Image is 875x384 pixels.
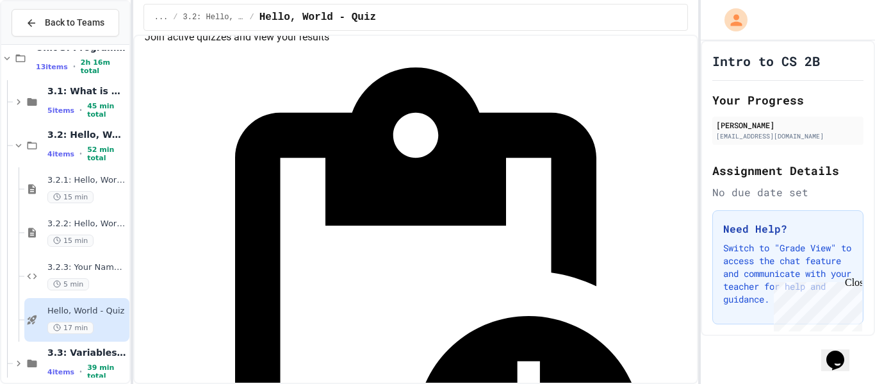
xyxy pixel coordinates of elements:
[47,191,94,203] span: 15 min
[79,367,82,377] span: •
[154,12,168,22] span: ...
[821,333,862,371] iframe: chat widget
[47,106,74,115] span: 5 items
[47,278,89,290] span: 5 min
[250,12,254,22] span: /
[47,322,94,334] span: 17 min
[711,5,751,35] div: My Account
[47,129,127,140] span: 3.2: Hello, World!
[145,29,687,45] p: Join active quizzes and view your results
[712,91,863,109] h2: Your Progress
[259,10,376,25] span: Hello, World - Quiz
[87,363,127,380] span: 39 min total
[47,150,74,158] span: 4 items
[36,63,68,71] span: 13 items
[183,12,245,22] span: 3.2: Hello, World!
[723,242,853,306] p: Switch to "Grade View" to access the chat feature and communicate with your teacher for help and ...
[5,5,88,81] div: Chat with us now!Close
[712,185,863,200] div: No due date set
[47,85,127,97] span: 3.1: What is Code?
[73,62,76,72] span: •
[712,52,820,70] h1: Intro to CS 2B
[47,368,74,376] span: 4 items
[47,235,94,247] span: 15 min
[173,12,177,22] span: /
[12,9,119,37] button: Back to Teams
[79,105,82,115] span: •
[723,221,853,237] h3: Need Help?
[87,146,127,162] span: 52 min total
[47,347,127,358] span: 3.3: Variables and Data Types
[45,16,104,29] span: Back to Teams
[47,175,127,186] span: 3.2.1: Hello, World!
[47,262,127,273] span: 3.2.3: Your Name and Favorite Movie
[712,162,863,179] h2: Assignment Details
[87,102,127,119] span: 45 min total
[716,131,860,141] div: [EMAIL_ADDRESS][DOMAIN_NAME]
[716,119,860,131] div: [PERSON_NAME]
[769,277,862,331] iframe: chat widget
[81,58,127,75] span: 2h 16m total
[79,149,82,159] span: •
[47,306,127,317] span: Hello, World - Quiz
[47,219,127,230] span: 3.2.2: Hello, World! - Review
